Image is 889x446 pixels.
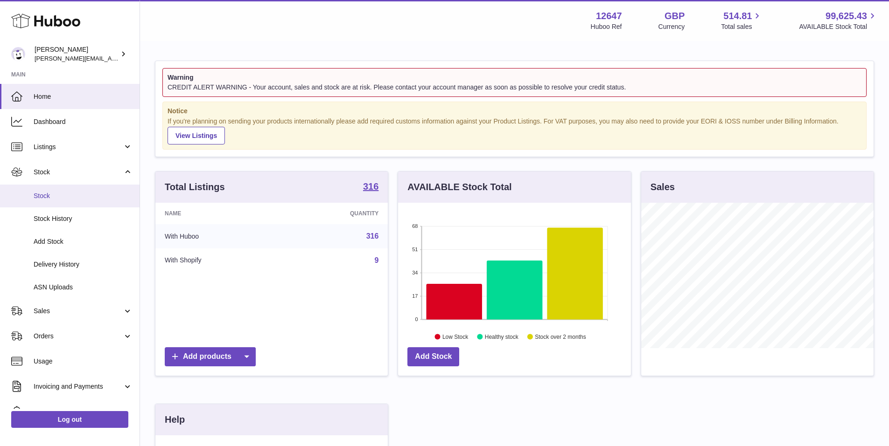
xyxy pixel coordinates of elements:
[155,248,281,273] td: With Shopify
[168,107,861,116] strong: Notice
[155,224,281,248] td: With Huboo
[721,22,763,31] span: Total sales
[651,181,675,193] h3: Sales
[34,382,123,391] span: Invoicing and Payments
[413,293,418,299] text: 17
[34,117,133,126] span: Dashboard
[413,247,418,252] text: 51
[363,182,378,191] strong: 316
[407,347,459,366] a: Add Stock
[34,92,133,101] span: Home
[665,10,685,22] strong: GBP
[415,316,418,322] text: 0
[34,407,133,416] span: Cases
[799,22,878,31] span: AVAILABLE Stock Total
[34,357,133,366] span: Usage
[35,45,119,63] div: [PERSON_NAME]
[826,10,867,22] span: 99,625.43
[168,117,861,145] div: If you're planning on sending your products internationally please add required customs informati...
[11,411,128,428] a: Log out
[165,347,256,366] a: Add products
[281,203,388,224] th: Quantity
[34,214,133,223] span: Stock History
[374,256,378,264] a: 9
[155,203,281,224] th: Name
[34,307,123,316] span: Sales
[165,413,185,426] h3: Help
[168,73,861,82] strong: Warning
[35,55,237,62] span: [PERSON_NAME][EMAIL_ADDRESS][PERSON_NAME][DOMAIN_NAME]
[407,181,511,193] h3: AVAILABLE Stock Total
[442,334,469,340] text: Low Stock
[535,334,586,340] text: Stock over 2 months
[168,127,225,144] a: View Listings
[485,334,519,340] text: Healthy stock
[34,143,123,151] span: Listings
[168,83,861,92] div: CREDIT ALERT WARNING - Your account, sales and stock are at risk. Please contact your account man...
[34,260,133,269] span: Delivery History
[34,283,133,292] span: ASN Uploads
[413,223,418,229] text: 68
[165,181,225,193] h3: Total Listings
[11,47,25,61] img: peter@pinter.co.uk
[723,10,752,22] span: 514.81
[721,10,763,31] a: 514.81 Total sales
[34,332,123,341] span: Orders
[413,270,418,275] text: 34
[34,168,123,177] span: Stock
[34,237,133,246] span: Add Stock
[658,22,685,31] div: Currency
[799,10,878,31] a: 99,625.43 AVAILABLE Stock Total
[34,192,133,200] span: Stock
[596,10,622,22] strong: 12647
[363,182,378,193] a: 316
[591,22,622,31] div: Huboo Ref
[366,232,379,240] a: 316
